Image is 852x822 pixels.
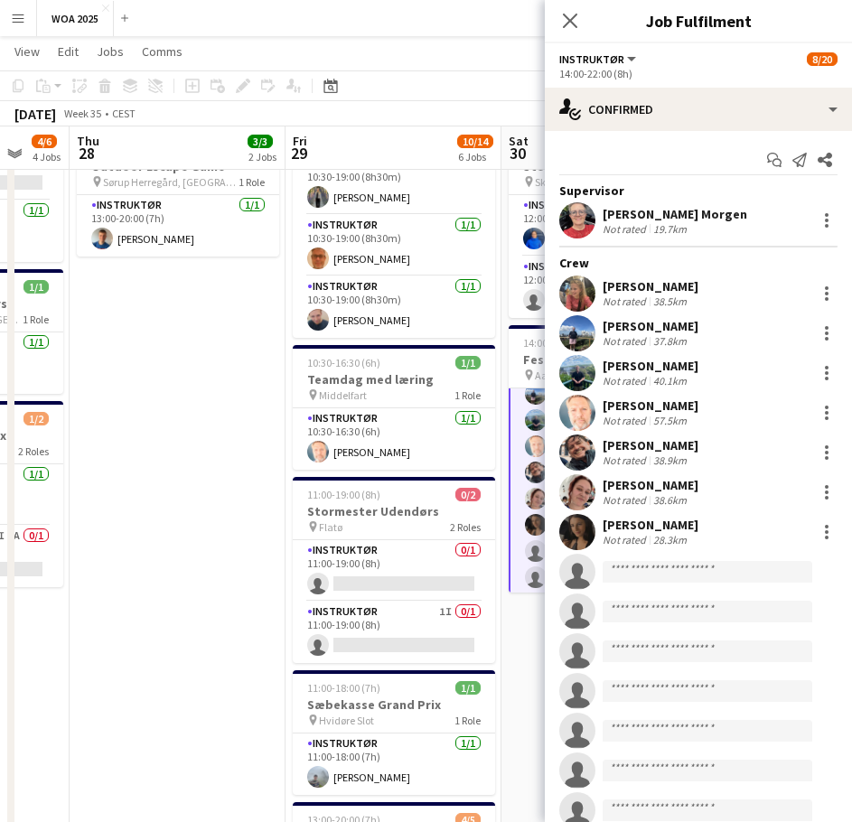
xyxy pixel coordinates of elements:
[603,222,650,236] div: Not rated
[559,52,624,66] span: Instruktør
[603,414,650,427] div: Not rated
[455,356,481,369] span: 1/1
[23,313,49,326] span: 1 Role
[545,9,852,33] h3: Job Fulfilment
[650,374,690,388] div: 40.1km
[103,175,239,189] span: Sørup Herregård, [GEOGRAPHIC_DATA]
[293,408,495,470] app-card-role: Instruktør1/110:30-16:30 (6h)[PERSON_NAME]
[14,105,56,123] div: [DATE]
[23,412,49,425] span: 1/2
[319,388,367,402] span: Middelfart
[97,43,124,60] span: Jobs
[509,195,711,257] app-card-role: Instruktør1/112:00-18:30 (6h30m)[PERSON_NAME]
[58,43,79,60] span: Edit
[293,540,495,602] app-card-role: Instruktør0/111:00-19:00 (8h)
[603,533,650,546] div: Not rated
[455,681,481,695] span: 1/1
[545,255,852,271] div: Crew
[293,345,495,470] app-job-card: 10:30-16:30 (6h)1/1Teamdag med læring Middelfart1 RoleInstruktør1/110:30-16:30 (6h)[PERSON_NAME]
[33,150,61,163] div: 4 Jobs
[509,132,711,318] app-job-card: 12:00-18:30 (6h30m)1/2Stormester udendørs Skodsborg Kurhotel2 RolesInstruktør1/112:00-18:30 (6h30...
[650,222,690,236] div: 19.7km
[293,602,495,663] app-card-role: Instruktør1I0/111:00-19:00 (8h)
[650,294,690,308] div: 38.5km
[293,70,495,338] app-job-card: 10:30-19:00 (8h30m)4/4Gummibådsregatta [GEOGRAPHIC_DATA]4 RolesInstruktør1/110:30-19:00 (8h30m)[P...
[77,132,279,257] app-job-card: 13:00-20:00 (7h)1/1Outdoor Escape Game Sørup Herregård, [GEOGRAPHIC_DATA]1 RoleInstruktør1/113:00...
[37,1,114,36] button: WOA 2025
[458,150,492,163] div: 6 Jobs
[319,520,342,534] span: Flatø
[603,437,698,453] div: [PERSON_NAME]
[248,150,276,163] div: 2 Jobs
[535,369,563,382] span: Aarup
[455,488,481,501] span: 0/2
[293,477,495,663] app-job-card: 11:00-19:00 (8h)0/2Stormester Udendørs Flatø2 RolesInstruktør0/111:00-19:00 (8h) Instruktør1I0/11...
[23,280,49,294] span: 1/1
[307,488,380,501] span: 11:00-19:00 (8h)
[603,477,698,493] div: [PERSON_NAME]
[293,696,495,713] h3: Sæbekasse Grand Prix
[650,414,690,427] div: 57.5km
[454,714,481,727] span: 1 Role
[307,681,380,695] span: 11:00-18:00 (7h)
[559,67,838,80] div: 14:00-22:00 (8h)
[89,40,131,63] a: Jobs
[603,294,650,308] div: Not rated
[7,40,47,63] a: View
[535,175,623,189] span: Skodsborg Kurhotel
[509,351,711,368] h3: Fest & Event
[293,670,495,795] app-job-card: 11:00-18:00 (7h)1/1Sæbekasse Grand Prix Hvidøre Slot1 RoleInstruktør1/111:00-18:00 (7h)[PERSON_NAME]
[112,107,136,120] div: CEST
[77,133,99,149] span: Thu
[454,388,481,402] span: 1 Role
[293,133,307,149] span: Fri
[650,493,690,507] div: 38.6km
[74,143,99,163] span: 28
[60,107,105,120] span: Week 35
[450,520,481,534] span: 2 Roles
[650,453,690,467] div: 38.9km
[603,453,650,467] div: Not rated
[523,336,596,350] span: 14:00-22:00 (8h)
[603,334,650,348] div: Not rated
[293,503,495,519] h3: Stormester Udendørs
[319,714,374,727] span: Hvidøre Slot
[51,40,86,63] a: Edit
[293,733,495,795] app-card-role: Instruktør1/111:00-18:00 (7h)[PERSON_NAME]
[545,88,852,131] div: Confirmed
[603,517,698,533] div: [PERSON_NAME]
[142,43,183,60] span: Comms
[603,278,698,294] div: [PERSON_NAME]
[506,143,529,163] span: 30
[307,356,380,369] span: 10:30-16:30 (6h)
[509,133,529,149] span: Sat
[248,135,273,148] span: 3/3
[509,325,711,593] app-job-card: 14:00-22:00 (8h)8/20Fest & Event Aarup1 Role14:00-22:00 (8h)[PERSON_NAME] Morgen[PERSON_NAME][PER...
[293,276,495,338] app-card-role: Instruktør1/110:30-19:00 (8h30m)[PERSON_NAME]
[293,215,495,276] app-card-role: Instruktør1/110:30-19:00 (8h30m)[PERSON_NAME]
[559,52,639,66] button: Instruktør
[32,135,57,148] span: 4/6
[135,40,190,63] a: Comms
[807,52,838,66] span: 8/20
[545,182,852,199] div: Supervisor
[650,533,690,546] div: 28.3km
[77,195,279,257] app-card-role: Instruktør1/113:00-20:00 (7h)[PERSON_NAME]
[603,318,698,334] div: [PERSON_NAME]
[457,135,493,148] span: 10/14
[239,175,265,189] span: 1 Role
[603,358,698,374] div: [PERSON_NAME]
[603,493,650,507] div: Not rated
[509,257,711,318] app-card-role: Instruktør3I1A0/112:00-18:30 (6h30m)
[293,154,495,215] app-card-role: Instruktør1/110:30-19:00 (8h30m)[PERSON_NAME]
[603,374,650,388] div: Not rated
[603,206,747,222] div: [PERSON_NAME] Morgen
[14,43,40,60] span: View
